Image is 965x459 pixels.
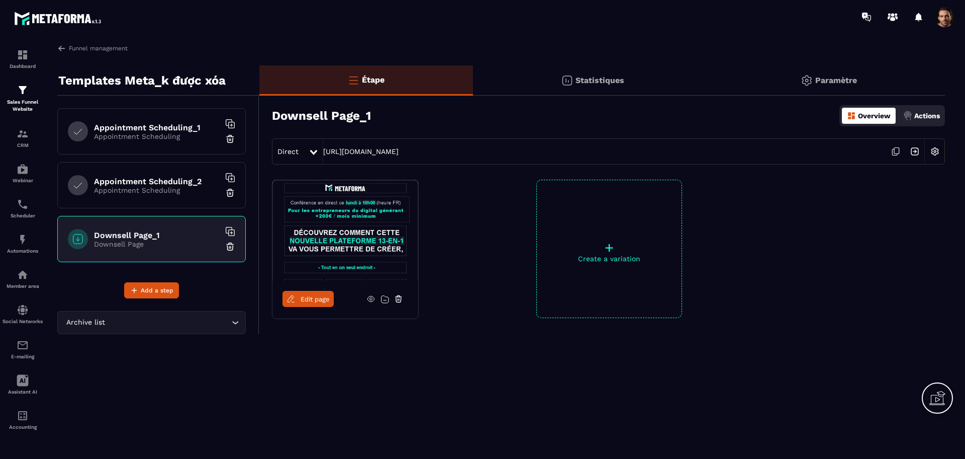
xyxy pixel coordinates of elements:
[17,128,29,140] img: formation
[801,74,813,87] img: setting-gr.5f69749f.svg
[3,389,43,395] p: Assistant AI
[282,291,334,307] a: Edit page
[272,109,371,123] h3: Downsell Page_1
[3,226,43,261] a: automationsautomationsAutomations
[347,74,359,86] img: bars-o.4a397970.svg
[3,248,43,254] p: Automations
[17,410,29,422] img: accountant
[17,234,29,246] img: automations
[94,132,220,140] p: Appointment Scheduling
[3,178,43,183] p: Webinar
[858,112,891,120] p: Overview
[17,339,29,351] img: email
[94,177,220,186] h6: Appointment Scheduling_2
[3,332,43,367] a: emailemailE-mailing
[57,44,128,53] a: Funnel management
[57,311,246,334] div: Search for option
[3,261,43,296] a: automationsautomationsMember area
[94,123,220,132] h6: Appointment Scheduling_1
[57,44,66,53] img: arrow
[94,186,220,194] p: Appointment Scheduling
[225,134,235,144] img: trash
[17,84,29,96] img: formation
[3,76,43,120] a: formationformationSales Funnel Website
[914,112,940,120] p: Actions
[17,269,29,281] img: automations
[141,285,173,295] span: Add a step
[3,41,43,76] a: formationformationDashboard
[124,282,179,298] button: Add a step
[225,242,235,252] img: trash
[537,241,682,255] p: +
[847,111,856,120] img: dashboard-orange.40269519.svg
[17,163,29,175] img: automations
[301,295,330,303] span: Edit page
[3,191,43,226] a: schedulerschedulerScheduler
[3,424,43,430] p: Accounting
[3,120,43,156] a: formationformationCRM
[537,255,682,263] p: Create a variation
[815,75,857,85] p: Paramètre
[225,188,235,198] img: trash
[323,147,399,156] a: [URL][DOMAIN_NAME]
[64,317,107,328] span: Archive list
[3,99,43,113] p: Sales Funnel Website
[903,111,912,120] img: actions.d6e523a2.png
[3,367,43,402] a: Assistant AI
[94,240,220,248] p: Downsell Page
[14,9,105,28] img: logo
[3,402,43,437] a: accountantaccountantAccounting
[925,142,944,161] img: setting-w.858f3a88.svg
[272,180,418,281] img: image
[575,75,624,85] p: Statistiques
[362,75,384,85] p: Étape
[94,231,220,240] h6: Downsell Page_1
[3,296,43,332] a: social-networksocial-networkSocial Networks
[3,354,43,359] p: E-mailing
[3,142,43,148] p: CRM
[3,283,43,289] p: Member area
[17,198,29,210] img: scheduler
[277,147,299,156] span: Direct
[561,74,573,87] img: stats.20deebd0.svg
[107,317,229,328] input: Search for option
[3,63,43,69] p: Dashboard
[905,142,924,161] img: arrow-next.bcc2205e.svg
[58,70,226,91] p: Templates Meta_k được xóa
[3,213,43,218] p: Scheduler
[17,304,29,316] img: social-network
[3,156,43,191] a: automationsautomationsWebinar
[3,319,43,324] p: Social Networks
[17,49,29,61] img: formation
